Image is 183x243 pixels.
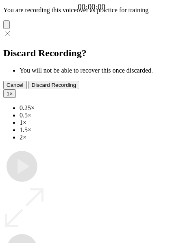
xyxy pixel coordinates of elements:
li: 1× [20,119,180,126]
span: 1 [7,91,9,97]
button: Discard Recording [28,81,80,89]
button: 1× [3,89,16,98]
p: You are recording this voiceover as practice for training [3,7,180,14]
a: 00:00:00 [78,2,105,11]
li: 1.5× [20,126,180,134]
button: Cancel [3,81,27,89]
li: 0.25× [20,104,180,112]
li: 2× [20,134,180,141]
li: You will not be able to recover this once discarded. [20,67,180,74]
h2: Discard Recording? [3,48,180,59]
li: 0.5× [20,112,180,119]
